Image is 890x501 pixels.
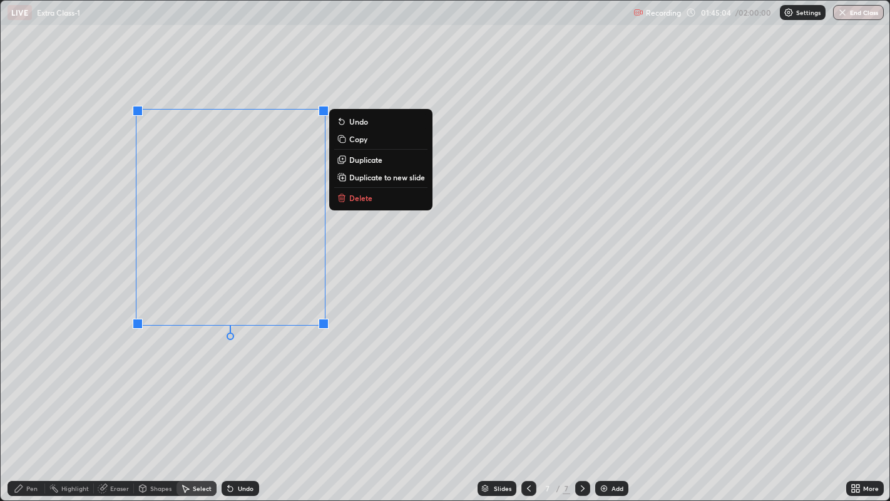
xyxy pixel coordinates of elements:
[563,483,570,494] div: 7
[11,8,28,18] p: LIVE
[349,193,372,203] p: Delete
[334,114,427,129] button: Undo
[349,172,425,182] p: Duplicate to new slide
[238,485,253,492] div: Undo
[26,485,38,492] div: Pen
[37,8,80,18] p: Extra Class-1
[150,485,171,492] div: Shapes
[494,485,511,492] div: Slides
[349,155,382,165] p: Duplicate
[833,5,884,20] button: End Class
[334,152,427,167] button: Duplicate
[784,8,794,18] img: class-settings-icons
[633,8,643,18] img: recording.375f2c34.svg
[541,485,554,492] div: 7
[349,116,368,127] p: Undo
[349,134,367,144] p: Copy
[599,483,609,493] img: add-slide-button
[796,9,821,16] p: Settings
[611,485,623,492] div: Add
[334,190,427,205] button: Delete
[863,485,879,492] div: More
[110,485,129,492] div: Eraser
[556,485,560,492] div: /
[334,170,427,185] button: Duplicate to new slide
[193,485,212,492] div: Select
[334,132,427,147] button: Copy
[61,485,89,492] div: Highlight
[837,8,847,18] img: end-class-cross
[646,8,681,18] p: Recording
